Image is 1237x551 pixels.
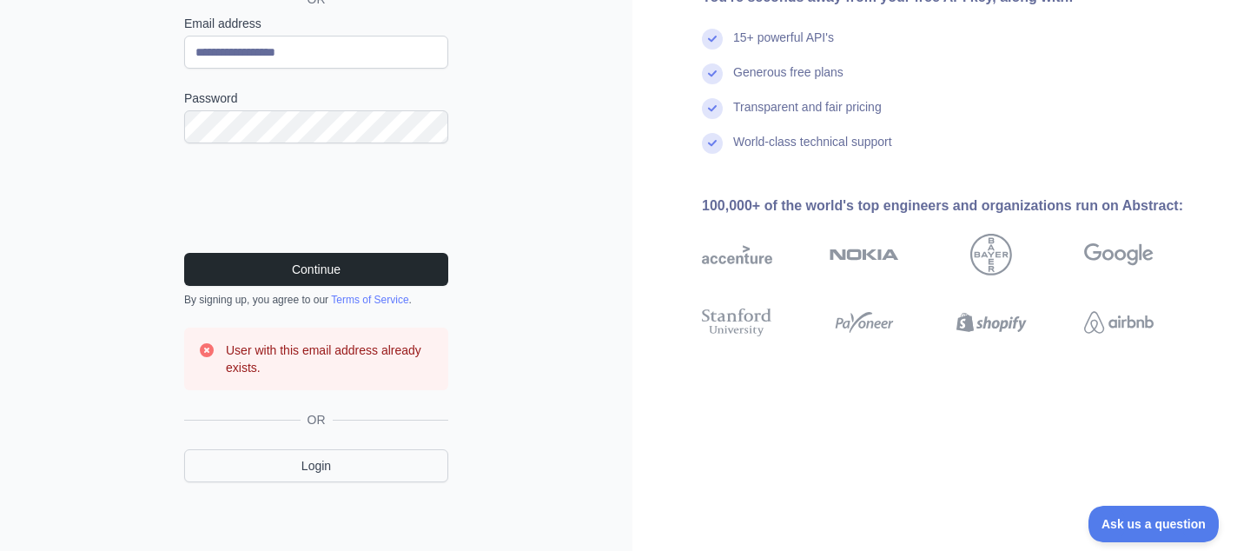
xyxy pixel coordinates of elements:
div: Transparent and fair pricing [733,98,882,133]
img: airbnb [1084,305,1154,340]
div: 15+ powerful API's [733,29,834,63]
img: check mark [702,133,723,154]
div: By signing up, you agree to our . [184,293,448,307]
img: payoneer [830,305,900,340]
img: check mark [702,29,723,50]
div: 100,000+ of the world's top engineers and organizations run on Abstract: [702,196,1209,216]
img: bayer [970,234,1012,275]
span: OR [301,411,333,428]
label: Password [184,90,448,107]
iframe: Toggle Customer Support [1088,506,1220,542]
img: nokia [830,234,900,275]
label: Email address [184,15,448,32]
div: Generous free plans [733,63,843,98]
a: Terms of Service [331,294,408,306]
a: Login [184,449,448,482]
img: stanford university [702,305,772,340]
iframe: reCAPTCHA [184,164,448,232]
h3: User with this email address already exists. [226,342,434,376]
img: check mark [702,63,723,84]
img: shopify [956,305,1027,340]
img: google [1084,234,1154,275]
button: Continue [184,253,448,286]
img: check mark [702,98,723,119]
img: accenture [702,234,772,275]
div: World-class technical support [733,133,892,168]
